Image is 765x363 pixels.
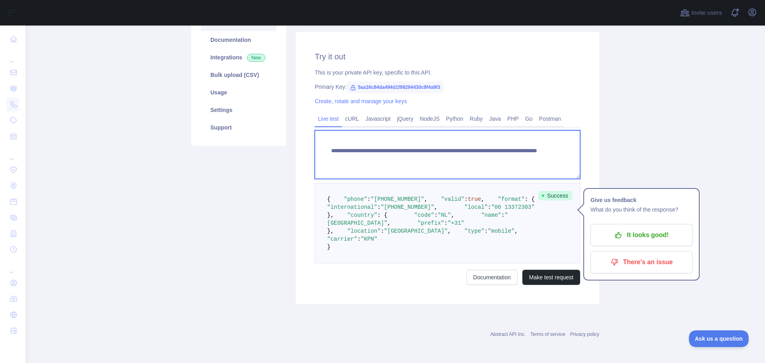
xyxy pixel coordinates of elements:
span: "format" [498,196,525,202]
span: "carrier" [327,236,357,242]
span: 5aa16c84da494d1f99294430c9f4a9f3 [347,81,443,93]
span: "code" [414,212,434,218]
span: "prefix" [418,220,444,226]
span: "+31" [447,220,464,226]
div: This is your private API key, specific to this API. [315,69,580,77]
a: Ruby [467,112,486,125]
a: Terms of service [530,332,565,337]
span: : [444,220,447,226]
a: jQuery [394,112,416,125]
span: , [447,228,451,234]
span: "mobile" [488,228,514,234]
span: { [327,196,330,202]
span: Invite users [691,8,722,18]
a: Create, rotate and manage your keys [315,98,407,104]
iframe: Toggle Customer Support [689,330,749,347]
span: : [357,236,361,242]
span: "international" [327,204,377,210]
span: : { [525,196,535,202]
a: Live test [315,112,342,125]
span: "KPN" [361,236,377,242]
a: Integrations New [201,49,277,66]
span: "local" [464,204,488,210]
span: Success [538,191,572,200]
span: "country" [347,212,377,218]
span: : [381,228,384,234]
span: , [424,196,428,202]
span: , [387,220,390,226]
a: PHP [504,112,522,125]
p: What do you think of the response? [590,205,692,214]
span: : [367,196,371,202]
a: Postman [536,112,564,125]
a: Usage [201,84,277,101]
span: : [464,196,467,202]
a: Privacy policy [570,332,599,337]
a: cURL [342,112,362,125]
h2: Try it out [315,51,580,62]
span: }, [327,212,334,218]
a: Java [486,112,504,125]
a: Bulk upload (CSV) [201,66,277,84]
span: "[GEOGRAPHIC_DATA]" [384,228,448,234]
span: "06 13372303" [491,204,535,210]
span: "[PHONE_NUMBER]" [381,204,434,210]
span: "name" [481,212,501,218]
button: Invite users [679,6,724,19]
a: NodeJS [416,112,443,125]
span: "[PHONE_NUMBER]" [371,196,424,202]
p: It looks good! [596,228,687,242]
span: "location" [347,228,381,234]
a: Python [443,112,467,125]
span: , [434,204,437,210]
span: "type" [465,228,484,234]
span: , [481,196,484,202]
span: , [515,228,518,234]
a: Go [522,112,536,125]
div: ... [6,258,19,274]
a: Documentation [467,270,518,285]
div: ... [6,145,19,161]
a: Settings [201,101,277,119]
button: There's an issue [590,251,692,273]
a: Javascript [362,112,394,125]
span: : { [377,212,387,218]
div: ... [6,48,19,64]
span: }, [327,228,334,234]
span: : [377,204,381,210]
span: , [451,212,454,218]
a: Abstract API Inc. [490,332,526,337]
a: Support [201,119,277,136]
a: Documentation [201,31,277,49]
span: : [434,212,437,218]
span: "phone" [344,196,367,202]
span: "NL" [437,212,451,218]
span: : [484,228,488,234]
p: There's an issue [596,255,687,269]
span: : [501,212,504,218]
button: Make test request [522,270,580,285]
span: true [468,196,481,202]
h1: Give us feedback [590,195,692,205]
span: : [488,204,491,210]
button: It looks good! [590,224,692,246]
span: New [247,54,265,62]
span: } [327,244,330,250]
div: Primary Key: [315,83,580,91]
span: "valid" [441,196,465,202]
